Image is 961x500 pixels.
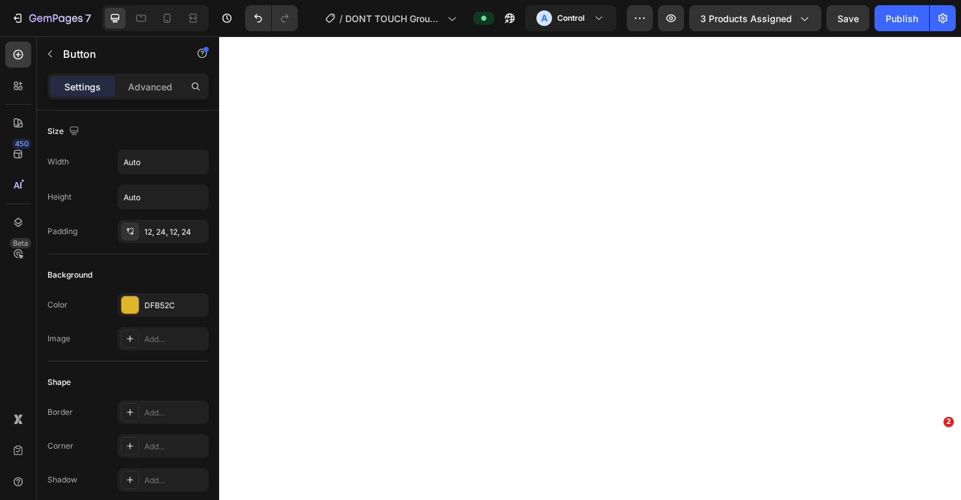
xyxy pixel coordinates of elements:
[47,156,69,168] div: Width
[47,299,68,311] div: Color
[47,440,73,452] div: Corner
[826,5,869,31] button: Save
[886,12,918,25] div: Publish
[64,80,101,94] p: Settings
[875,5,929,31] button: Publish
[47,474,77,486] div: Shadow
[345,12,442,25] span: DONT TOUCH Group Product - [PERSON_NAME]'s
[144,334,205,345] div: Add...
[541,12,547,25] p: A
[339,12,343,25] span: /
[837,13,859,24] span: Save
[47,269,92,281] div: Background
[12,138,31,149] div: 450
[10,238,31,248] div: Beta
[144,441,205,453] div: Add...
[144,475,205,486] div: Add...
[47,123,82,140] div: Size
[943,417,954,427] span: 2
[47,376,71,388] div: Shape
[47,406,73,418] div: Border
[245,5,298,31] div: Undo/Redo
[557,12,585,25] h3: Control
[144,300,205,311] div: DFB52C
[144,407,205,419] div: Add...
[917,436,948,467] iframe: Intercom live chat
[5,5,97,31] button: 7
[525,5,616,31] button: AControl
[118,185,208,209] input: Auto
[700,12,792,25] span: 3 products assigned
[47,226,77,237] div: Padding
[219,36,961,500] iframe: Design area
[47,333,70,345] div: Image
[128,80,172,94] p: Advanced
[63,46,174,62] p: Button
[144,226,205,238] div: 12, 24, 12, 24
[85,10,91,26] p: 7
[689,5,821,31] button: 3 products assigned
[47,191,72,203] div: Height
[118,150,208,174] input: Auto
